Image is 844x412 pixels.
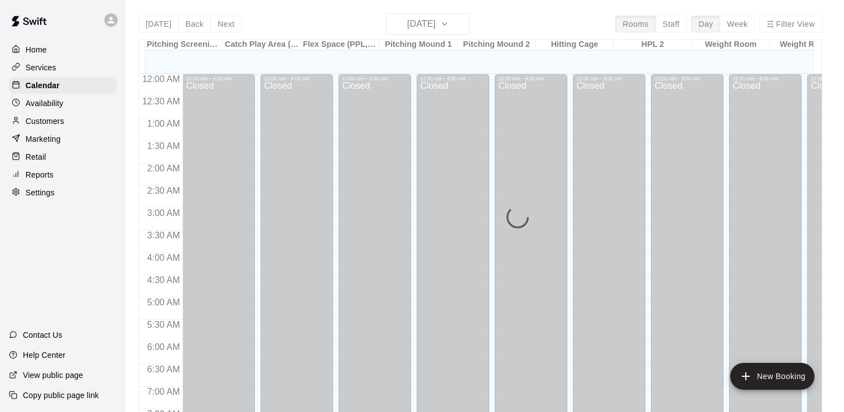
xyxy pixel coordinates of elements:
div: Flex Space (PPL, Green Turf) [301,40,379,50]
div: Pitching Screenings [145,40,223,50]
p: Contact Us [23,329,62,341]
a: Reports [9,166,117,183]
p: Home [26,44,47,55]
a: Retail [9,148,117,165]
span: 1:00 AM [144,119,183,128]
span: 7:00 AM [144,387,183,396]
p: Reports [26,169,54,180]
a: Settings [9,184,117,201]
span: 12:00 AM [139,74,183,84]
div: 12:00 AM – 9:00 AM [186,76,252,82]
span: 6:00 AM [144,342,183,352]
p: Marketing [26,133,61,145]
div: Hitting Cage [536,40,614,50]
div: Pitching Mound 1 [379,40,457,50]
div: 12:00 AM – 9:00 AM [654,76,720,82]
p: Retail [26,151,46,162]
p: Availability [26,98,64,109]
span: 5:00 AM [144,298,183,307]
span: 1:30 AM [144,141,183,151]
span: 2:30 AM [144,186,183,195]
div: 12:00 AM – 9:00 AM [420,76,486,82]
a: Marketing [9,131,117,147]
span: 12:30 AM [139,97,183,106]
div: Weight Room [692,40,770,50]
span: 4:30 AM [144,275,183,285]
a: Services [9,59,117,76]
span: 3:00 AM [144,208,183,218]
a: Availability [9,95,117,112]
div: HPL 2 [614,40,692,50]
span: 6:30 AM [144,365,183,374]
a: Calendar [9,77,117,94]
p: Calendar [26,80,60,91]
div: Catch Play Area (Black Turf) [223,40,301,50]
p: View public page [23,370,83,381]
p: Help Center [23,349,65,361]
button: add [730,363,814,390]
a: Home [9,41,117,58]
span: 4:00 AM [144,253,183,262]
div: 12:00 AM – 9:00 AM [264,76,330,82]
span: 2:00 AM [144,164,183,173]
a: Customers [9,113,117,130]
span: 3:30 AM [144,231,183,240]
div: 12:00 AM – 9:00 AM [732,76,798,82]
p: Services [26,62,56,73]
div: 12:00 AM – 9:00 AM [498,76,564,82]
div: 12:00 AM – 9:00 AM [576,76,642,82]
div: Pitching Mound 2 [457,40,536,50]
div: 12:00 AM – 9:00 AM [342,76,408,82]
p: Copy public page link [23,390,99,401]
p: Settings [26,187,55,198]
span: 5:30 AM [144,320,183,329]
p: Customers [26,116,64,127]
